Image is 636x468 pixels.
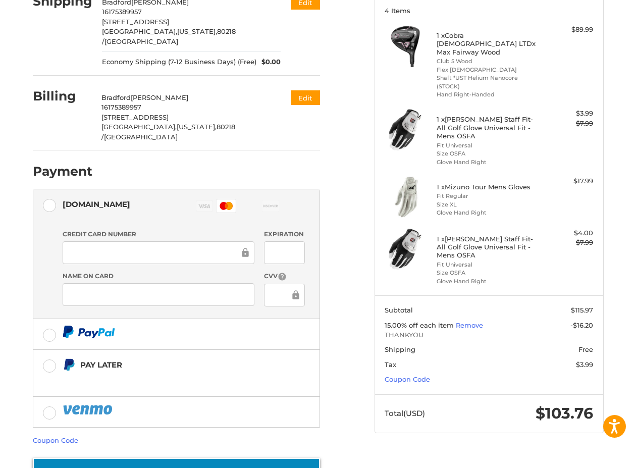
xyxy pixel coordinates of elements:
span: [GEOGRAPHIC_DATA] [104,37,178,45]
h3: 4 Items [385,7,593,15]
li: Fit Regular [437,192,539,200]
label: Name on Card [63,272,254,281]
span: Total (USD) [385,408,425,418]
span: 15.00% off each item [385,321,456,329]
li: Club 5 Wood [437,57,539,66]
span: Bradford [101,93,131,101]
span: $0.00 [256,57,281,67]
span: $115.97 [571,306,593,314]
span: 80218 / [101,123,235,141]
li: Size XL [437,200,539,209]
span: Shipping [385,345,415,353]
h2: Billing [33,88,92,104]
span: [GEOGRAPHIC_DATA], [101,123,177,131]
span: [US_STATE], [177,27,217,35]
img: PayPal icon [63,403,114,416]
h4: 1 x Mizuno Tour Mens Gloves [437,183,539,191]
label: Credit Card Number [63,230,254,239]
span: [PERSON_NAME] [131,93,188,101]
li: Size OSFA [437,269,539,277]
span: THANKYOU [385,330,593,340]
div: $4.00 [541,228,593,238]
div: $17.99 [541,176,593,186]
li: Size OSFA [437,149,539,158]
button: Edit [291,90,320,105]
img: PayPal icon [63,326,115,338]
span: Subtotal [385,306,413,314]
a: Coupon Code [33,436,78,444]
iframe: Google Customer Reviews [553,441,636,468]
span: $3.99 [576,360,593,369]
span: 16175389957 [101,103,141,111]
h2: Payment [33,164,92,179]
span: [GEOGRAPHIC_DATA], [102,27,177,35]
span: [STREET_ADDRESS] [101,113,169,121]
li: Glove Hand Right [437,209,539,217]
span: -$16.20 [570,321,593,329]
span: $103.76 [536,404,593,423]
span: [STREET_ADDRESS] [102,18,169,26]
h4: 1 x [PERSON_NAME] Staff Fit-All Golf Glove Universal Fit - Mens OSFA [437,115,539,140]
span: Economy Shipping (7-12 Business Days) (Free) [102,57,256,67]
span: [GEOGRAPHIC_DATA] [104,133,178,141]
iframe: PayPal Message 1 [63,375,274,384]
div: [DOMAIN_NAME] [63,196,130,213]
li: Fit Universal [437,141,539,150]
span: 80218 / [102,27,236,45]
div: $3.99 [541,109,593,119]
li: Glove Hand Right [437,158,539,167]
div: $7.99 [541,238,593,248]
li: Fit Universal [437,261,539,269]
div: $7.99 [541,119,593,129]
h4: 1 x Cobra [DEMOGRAPHIC_DATA] LTDx Max Fairway Wood [437,31,539,56]
label: Expiration [264,230,305,239]
a: Coupon Code [385,375,430,383]
li: Shaft *UST Helium Nanocore (STOCK) [437,74,539,90]
div: Pay Later [80,356,274,373]
li: Flex [DEMOGRAPHIC_DATA] [437,66,539,74]
a: Remove [456,321,483,329]
span: Tax [385,360,396,369]
span: [US_STATE], [177,123,217,131]
span: Free [578,345,593,353]
li: Glove Hand Right [437,277,539,286]
li: Hand Right-Handed [437,90,539,99]
span: 16175389957 [102,8,142,16]
label: CVV [264,272,305,281]
h4: 1 x [PERSON_NAME] Staff Fit-All Golf Glove Universal Fit - Mens OSFA [437,235,539,259]
img: Pay Later icon [63,358,75,371]
div: $89.99 [541,25,593,35]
